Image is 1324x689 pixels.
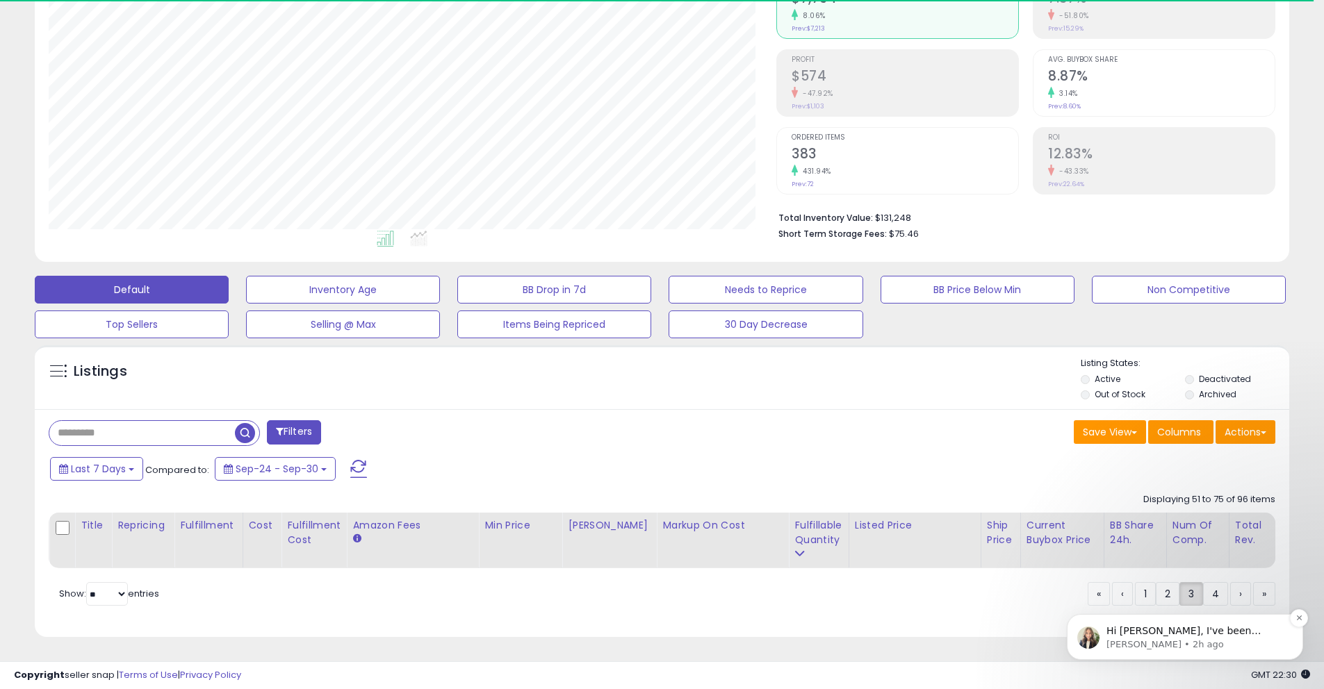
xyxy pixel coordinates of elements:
div: Fulfillable Quantity [794,518,842,547]
div: BB Share 24h. [1110,518,1161,547]
p: Listing States: [1081,357,1289,370]
small: Prev: $7,213 [792,24,825,33]
strong: Copyright [14,668,65,681]
div: Listed Price [855,518,975,533]
div: Current Buybox Price [1027,518,1098,547]
button: Inventory Age [246,276,440,304]
button: BB Price Below Min [881,276,1074,304]
button: Columns [1148,420,1213,444]
small: 3.14% [1054,88,1078,99]
button: Save View [1074,420,1146,444]
span: Show: entries [59,587,159,600]
small: Prev: 72 [792,180,814,188]
p: Message from Britney, sent 2h ago [60,112,240,124]
span: ROI [1048,134,1275,142]
span: Last 7 Days [71,462,126,476]
img: Profile image for Britney [31,100,54,122]
button: Items Being Repriced [457,310,651,338]
small: -43.33% [1054,166,1089,176]
span: Profit [792,56,1018,64]
button: BB Drop in 7d [457,276,651,304]
div: Cost [249,518,276,533]
label: Out of Stock [1095,388,1145,400]
div: seller snap | | [14,669,241,682]
button: Sep-24 - Sep-30 [215,457,336,481]
button: Actions [1216,420,1275,444]
li: $131,248 [778,208,1265,225]
small: Prev: 8.60% [1048,102,1081,110]
span: $75.46 [889,227,919,240]
button: Needs to Reprice [669,276,863,304]
small: Prev: $1,103 [792,102,824,110]
small: -47.92% [798,88,833,99]
h2: 12.83% [1048,146,1275,165]
button: Selling @ Max [246,310,440,338]
small: 431.94% [798,166,831,176]
button: Default [35,276,229,304]
div: Min Price [484,518,556,533]
button: Non Competitive [1092,276,1286,304]
h2: $574 [792,68,1018,87]
div: Total Rev. [1235,518,1286,547]
span: Avg. Buybox Share [1048,56,1275,64]
a: Terms of Use [119,668,178,681]
div: Displaying 51 to 75 of 96 items [1143,493,1275,506]
small: Amazon Fees. [352,533,361,545]
span: Compared to: [145,463,209,476]
h2: 383 [792,146,1018,165]
h5: Listings [74,362,127,381]
small: -51.80% [1054,10,1089,21]
small: Prev: 15.29% [1048,24,1084,33]
div: Title [81,518,106,533]
span: Ordered Items [792,134,1018,142]
label: Deactivated [1199,373,1251,385]
span: Sep-24 - Sep-30 [236,462,318,476]
iframe: Intercom notifications message [1046,526,1324,682]
button: Filters [267,420,321,445]
label: Archived [1199,388,1236,400]
a: Privacy Policy [180,668,241,681]
b: Total Inventory Value: [778,212,873,224]
div: Num of Comp. [1172,518,1223,547]
div: Markup on Cost [662,518,783,533]
div: Fulfillment [180,518,236,533]
button: 30 Day Decrease [669,310,863,338]
th: The percentage added to the cost of goods (COGS) that forms the calculator for Min & Max prices. [657,513,789,568]
div: Amazon Fees [352,518,473,533]
b: Short Term Storage Fees: [778,228,887,240]
button: Top Sellers [35,310,229,338]
div: Ship Price [987,518,1015,547]
small: Prev: 22.64% [1048,180,1084,188]
div: [PERSON_NAME] [568,518,651,533]
div: message notification from Britney, 2h ago. Hi Fatih, I've been keeping an eye on ASIN B07Y8XWFN6 ... [21,88,257,133]
h2: 8.87% [1048,68,1275,87]
button: Dismiss notification [244,83,262,101]
button: Last 7 Days [50,457,143,481]
div: Fulfillment Cost [287,518,341,547]
span: Columns [1157,425,1201,439]
div: Repricing [117,518,168,533]
small: 8.06% [798,10,826,21]
label: Active [1095,373,1120,385]
span: Hi [PERSON_NAME], I've been keeping an eye on ASIN B07Y8XWFN6 and we haven't received notificatio... [60,99,239,234]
